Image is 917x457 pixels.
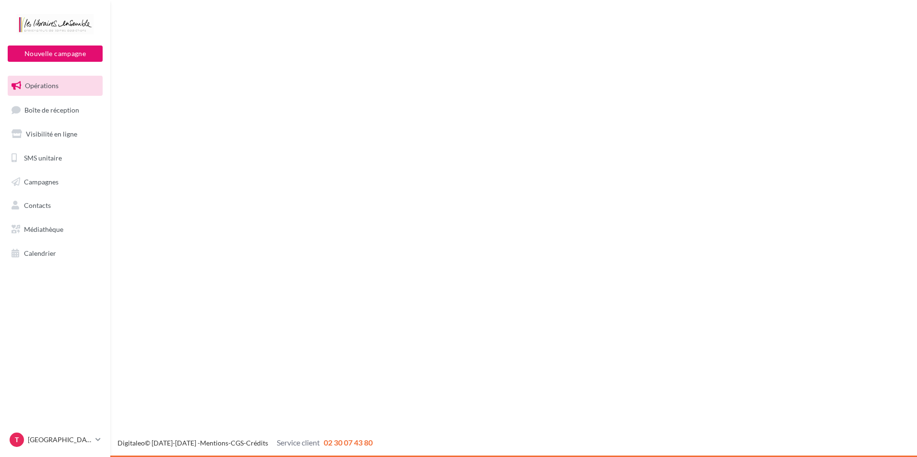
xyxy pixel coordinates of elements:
[24,249,56,257] span: Calendrier
[24,105,79,114] span: Boîte de réception
[6,195,105,216] a: Contacts
[231,439,244,447] a: CGS
[24,225,63,233] span: Médiathèque
[6,219,105,240] a: Médiathèque
[6,76,105,96] a: Opérations
[118,439,373,447] span: © [DATE]-[DATE] - - -
[28,435,92,445] p: [GEOGRAPHIC_DATA]
[118,439,145,447] a: Digitaleo
[6,100,105,120] a: Boîte de réception
[26,130,77,138] span: Visibilité en ligne
[15,435,19,445] span: T
[6,243,105,263] a: Calendrier
[6,172,105,192] a: Campagnes
[24,201,51,209] span: Contacts
[8,431,103,449] a: T [GEOGRAPHIC_DATA]
[6,124,105,144] a: Visibilité en ligne
[24,154,62,162] span: SMS unitaire
[24,177,59,185] span: Campagnes
[6,148,105,168] a: SMS unitaire
[25,81,59,90] span: Opérations
[324,438,373,447] span: 02 30 07 43 80
[8,46,103,62] button: Nouvelle campagne
[277,438,320,447] span: Service client
[246,439,268,447] a: Crédits
[200,439,228,447] a: Mentions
